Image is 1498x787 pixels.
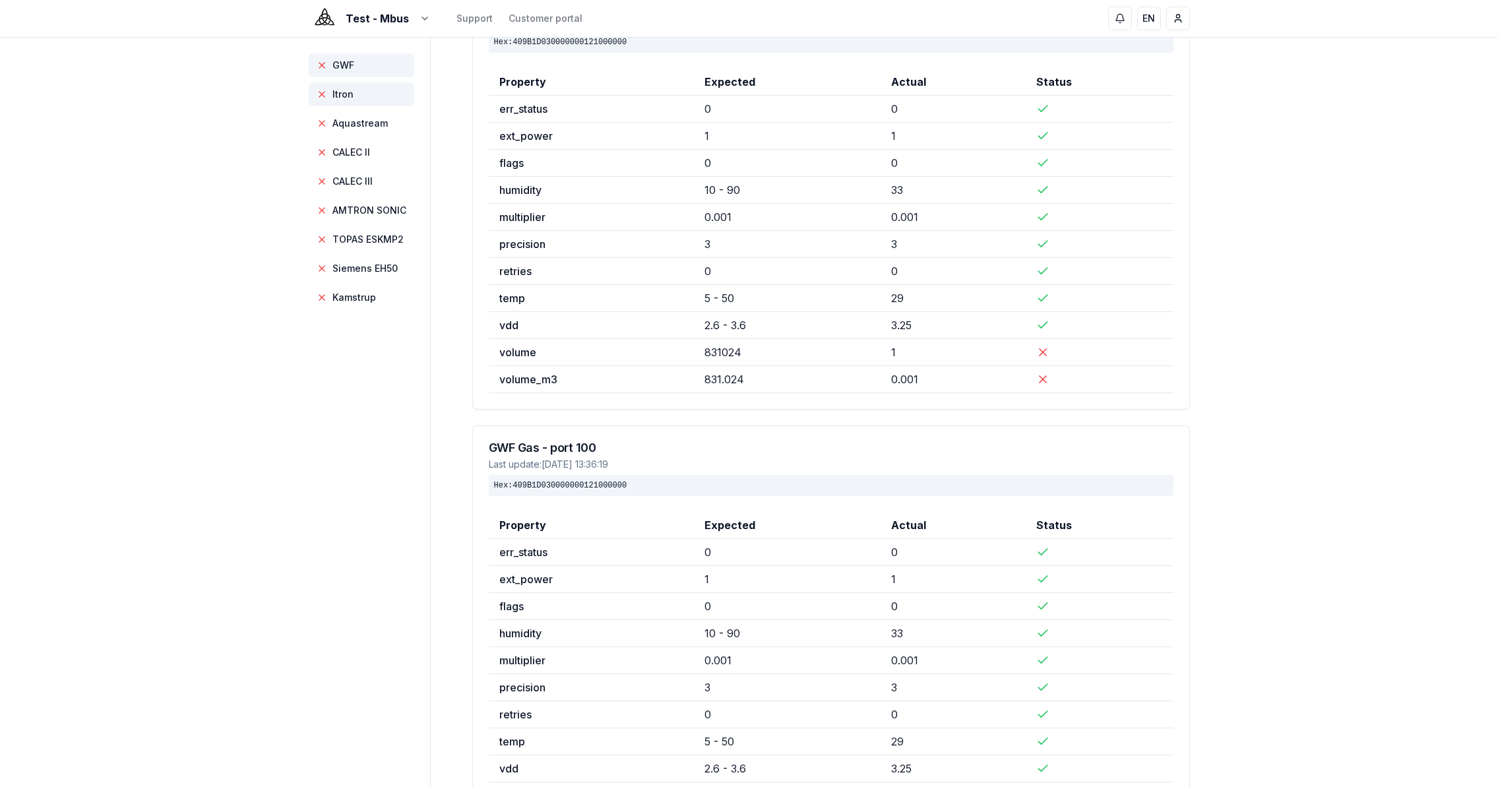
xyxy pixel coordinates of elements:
a: Support [456,12,493,25]
td: 29 [881,285,1026,312]
td: retries [489,258,694,285]
div: Hex: 409B1D030000000121000000 [489,475,1173,496]
td: 5 - 50 [694,285,881,312]
td: 1 [881,566,1026,593]
th: Property [489,512,694,539]
td: 0 [694,701,881,728]
td: 3.25 [881,755,1026,782]
span: Itron [332,88,354,101]
td: 0 [881,593,1026,620]
td: err_status [489,539,694,566]
td: 1 [694,123,881,150]
td: 3 [881,231,1026,258]
td: 2.6 - 3.6 [694,755,881,782]
td: 0 [694,593,881,620]
span: CALEC II [332,146,370,159]
td: 0 [881,701,1026,728]
td: precision [489,231,694,258]
td: vdd [489,312,694,339]
td: err_status [489,96,694,123]
td: retries [489,701,694,728]
td: volume [489,339,694,366]
span: Siemens EH50 [332,262,398,275]
td: precision [489,674,694,701]
td: humidity [489,177,694,204]
th: Actual [881,512,1026,539]
td: 0 [694,96,881,123]
button: EN [1137,7,1161,30]
td: vdd [489,755,694,782]
span: EN [1142,12,1155,25]
th: Status [1026,512,1173,539]
td: 0.001 [694,204,881,231]
td: multiplier [489,647,694,674]
span: CALEC III [332,175,373,188]
td: 831024 [694,339,881,366]
a: Customer portal [509,12,582,25]
td: 1 [881,123,1026,150]
td: 3.25 [881,312,1026,339]
th: Property [489,69,694,96]
td: 0.001 [694,647,881,674]
td: 29 [881,728,1026,755]
th: Expected [694,69,881,96]
td: flags [489,593,694,620]
span: GWF [332,59,354,72]
h3: GWF Gas - port 100 [489,442,1173,454]
td: ext_power [489,566,694,593]
td: 3 [881,674,1026,701]
td: 0.001 [881,647,1026,674]
td: 0 [694,150,881,177]
div: Last update: [DATE] 13:36:19 [489,458,1173,471]
td: flags [489,150,694,177]
td: 0 [881,539,1026,566]
td: 0 [881,150,1026,177]
span: AMTRON SONIC [332,204,406,217]
td: 10 - 90 [694,620,881,647]
td: volume_m3 [489,366,694,393]
td: 3 [694,674,881,701]
td: humidity [489,620,694,647]
td: 1 [881,339,1026,366]
td: 0.001 [881,204,1026,231]
th: Actual [881,69,1026,96]
span: TOPAS ESKMP2 [332,233,404,246]
div: Hex: 409B1D030000000121000000 [489,32,1173,53]
td: 0.001 [881,366,1026,393]
td: 0 [694,539,881,566]
td: temp [489,728,694,755]
td: 831.024 [694,366,881,393]
td: 1 [694,566,881,593]
th: Status [1026,69,1173,96]
td: 33 [881,177,1026,204]
td: multiplier [489,204,694,231]
td: 0 [881,258,1026,285]
td: 0 [694,258,881,285]
td: 33 [881,620,1026,647]
span: Kamstrup [332,291,376,304]
td: 2.6 - 3.6 [694,312,881,339]
td: 5 - 50 [694,728,881,755]
td: 0 [881,96,1026,123]
th: Expected [694,512,881,539]
span: Test - Mbus [346,11,409,26]
span: Aquastream [332,117,388,130]
button: Test - Mbus [309,11,430,26]
td: temp [489,285,694,312]
img: Evoly Logo [309,3,340,34]
td: 10 - 90 [694,177,881,204]
td: 3 [694,231,881,258]
td: ext_power [489,123,694,150]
